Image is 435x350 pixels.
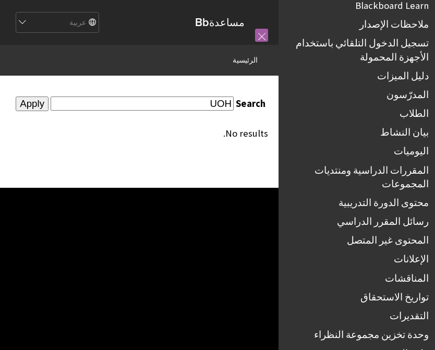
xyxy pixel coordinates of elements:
[167,292,425,322] p: ‎© Copyright 2018 Blackboard Inc.
[359,18,429,30] a: ملاحظات الإصدار
[236,98,268,110] label: Search
[195,16,245,29] a: مساعدةBb
[315,164,429,190] a: المقررات الدراسية ومنتديات المجموعات
[394,253,429,265] a: الإعلانات
[400,107,429,119] a: الطلاب
[360,291,429,303] a: تواريخ الاستحقاق
[377,70,429,82] a: دليل الميزات
[233,54,258,67] a: الرئيسية
[10,128,268,139] div: No results.
[390,310,429,322] a: التقديرات
[386,89,429,101] a: المدرّسون
[195,16,209,29] strong: Bb
[339,197,429,209] a: محتوى الدورة التدريبية
[337,215,429,227] a: رسائل المقرر الدراسي
[16,96,49,111] input: Apply
[15,13,99,33] select: Site Language Selector
[167,214,425,232] h2: مساعدة منتجات Blackboard
[296,37,429,63] a: تسجيل الدخول التلقائي باستخدام الأجهزة المحمولة
[380,126,429,138] a: بيان النشاط
[394,145,429,157] a: اليوميات
[314,329,429,341] a: وحدة تخزين مجموعة النظراء
[385,272,429,284] a: المناقشات
[347,234,429,246] a: المحتوى غير المتصل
